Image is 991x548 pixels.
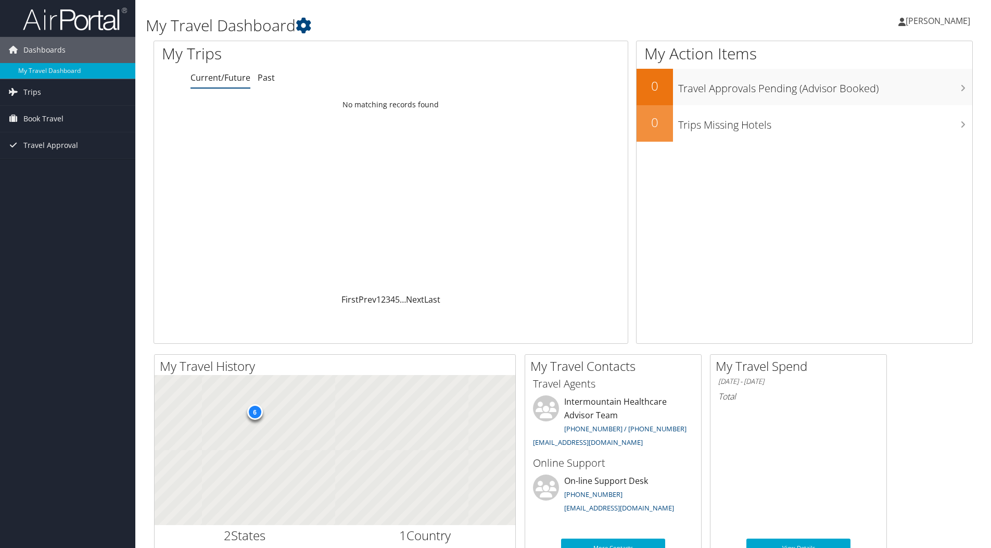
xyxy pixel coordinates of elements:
[343,527,508,544] h2: Country
[224,527,231,544] span: 2
[376,294,381,305] a: 1
[564,503,674,513] a: [EMAIL_ADDRESS][DOMAIN_NAME]
[162,43,423,65] h1: My Trips
[906,15,970,27] span: [PERSON_NAME]
[399,527,406,544] span: 1
[23,79,41,105] span: Trips
[359,294,376,305] a: Prev
[564,424,687,433] a: [PHONE_NUMBER] / [PHONE_NUMBER]
[533,377,693,391] h3: Travel Agents
[678,76,972,96] h3: Travel Approvals Pending (Advisor Booked)
[637,77,673,95] h2: 0
[390,294,395,305] a: 4
[718,391,879,402] h6: Total
[637,105,972,142] a: 0Trips Missing Hotels
[386,294,390,305] a: 3
[23,37,66,63] span: Dashboards
[190,72,250,83] a: Current/Future
[637,43,972,65] h1: My Action Items
[258,72,275,83] a: Past
[406,294,424,305] a: Next
[146,15,702,36] h1: My Travel Dashboard
[637,114,673,131] h2: 0
[528,475,698,517] li: On-line Support Desk
[395,294,400,305] a: 5
[247,404,262,419] div: 6
[637,69,972,105] a: 0Travel Approvals Pending (Advisor Booked)
[718,377,879,387] h6: [DATE] - [DATE]
[162,527,327,544] h2: States
[678,113,972,132] h3: Trips Missing Hotels
[154,95,628,114] td: No matching records found
[341,294,359,305] a: First
[528,395,698,451] li: Intermountain Healthcare Advisor Team
[424,294,440,305] a: Last
[381,294,386,305] a: 2
[533,438,643,447] a: [EMAIL_ADDRESS][DOMAIN_NAME]
[530,357,701,375] h2: My Travel Contacts
[400,294,406,305] span: …
[898,5,981,36] a: [PERSON_NAME]
[23,7,127,31] img: airportal-logo.png
[533,456,693,470] h3: Online Support
[160,357,515,375] h2: My Travel History
[23,132,78,158] span: Travel Approval
[716,357,886,375] h2: My Travel Spend
[23,106,63,132] span: Book Travel
[564,490,622,499] a: [PHONE_NUMBER]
